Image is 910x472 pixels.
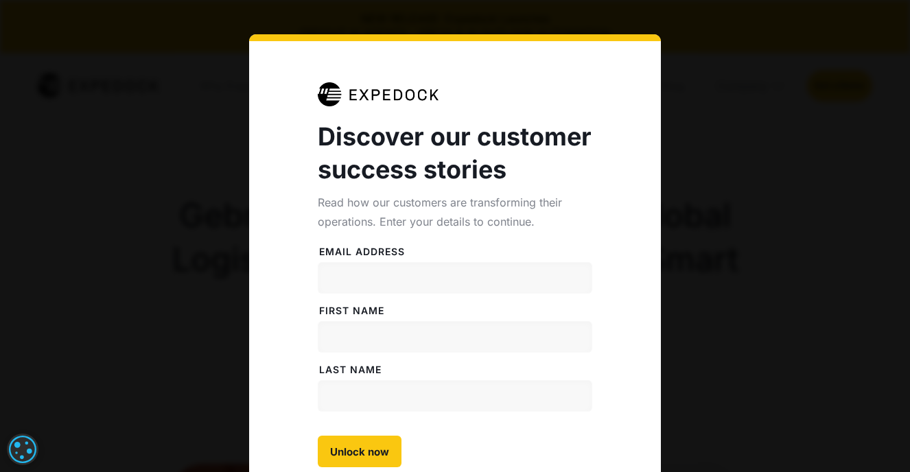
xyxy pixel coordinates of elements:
label: Email address [318,245,592,259]
label: FiRST NAME [318,304,592,318]
label: LAST NAME [318,363,592,377]
strong: Discover our customer success stories [318,121,592,185]
input: Unlock now [318,436,401,467]
div: Read how our customers are transforming their operations. Enter your details to continue. [318,193,592,231]
form: Case Studies Form [318,231,592,467]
